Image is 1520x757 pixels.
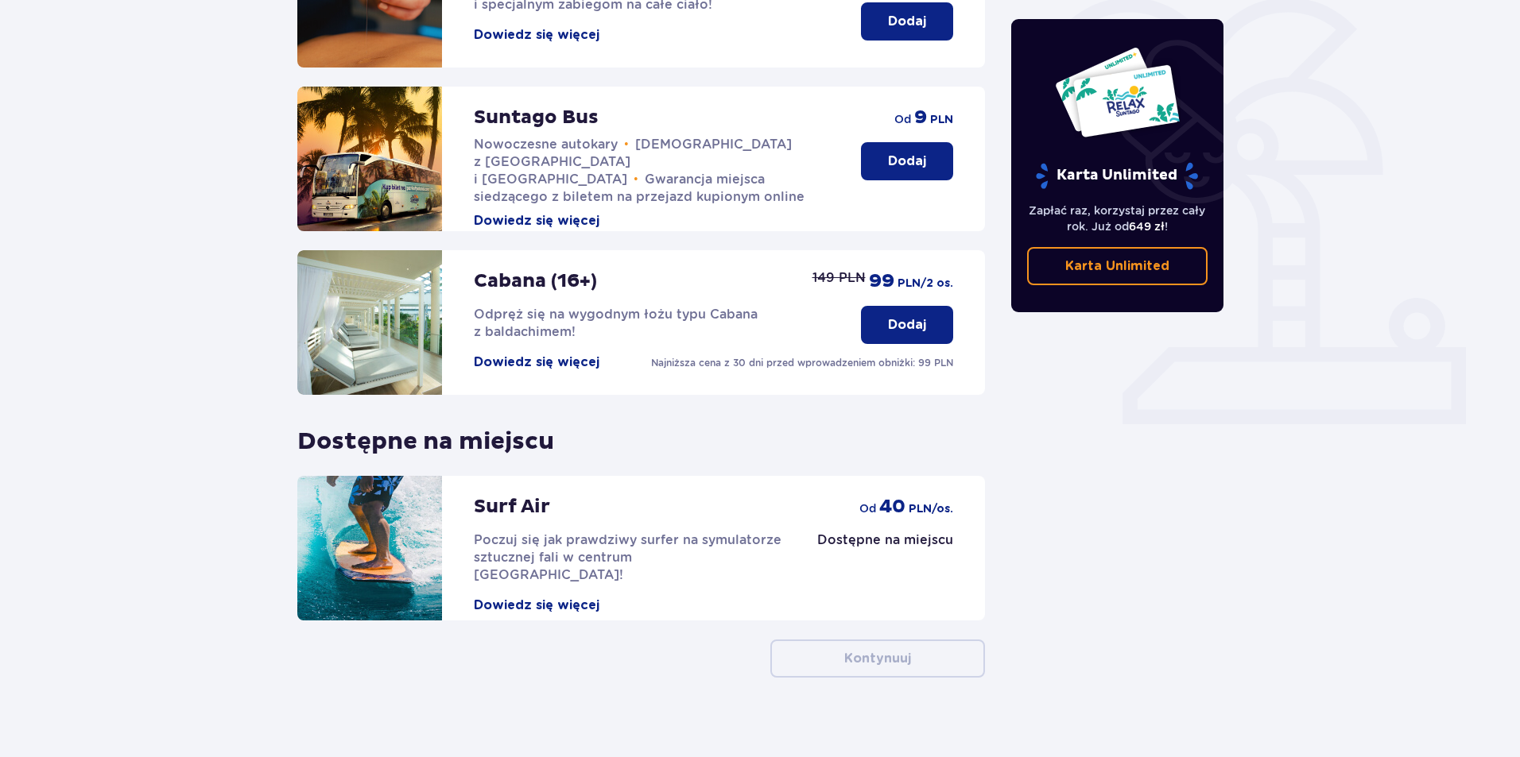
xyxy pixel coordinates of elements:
span: • [624,137,629,153]
button: Dowiedz się więcej [474,353,599,371]
p: Kontynuuj [844,650,911,667]
span: PLN /2 os. [898,276,953,292]
button: Dowiedz się więcej [474,26,599,44]
span: 40 [879,495,905,519]
span: PLN /os. [909,501,953,517]
span: 649 zł [1129,220,1165,233]
button: Dowiedz się więcej [474,212,599,230]
img: attraction [297,87,442,231]
span: PLN [930,112,953,128]
img: attraction [297,250,442,395]
p: Karta Unlimited [1065,257,1169,275]
button: Dodaj [861,2,953,41]
span: 9 [914,106,927,129]
span: 99 [869,269,894,293]
p: Dostępne na miejscu [817,531,953,549]
button: Dowiedz się więcej [474,597,599,614]
span: • [634,172,638,187]
p: Surf Air [474,495,550,519]
p: Najniższa cena z 30 dni przed wprowadzeniem obniżki: 99 PLN [651,356,953,370]
img: attraction [297,476,442,620]
span: Nowoczesne autokary [474,137,618,152]
span: Poczuj się jak prawdziwy surfer na symulatorze sztucznej fali w centrum [GEOGRAPHIC_DATA]! [474,532,781,582]
button: Kontynuuj [770,639,985,678]
p: Suntago Bus [474,106,599,129]
p: Cabana (16+) [474,269,597,293]
span: od [894,111,911,127]
button: Dodaj [861,306,953,344]
span: [DEMOGRAPHIC_DATA] z [GEOGRAPHIC_DATA] i [GEOGRAPHIC_DATA] [474,137,792,187]
a: Karta Unlimited [1027,247,1208,285]
p: Dodaj [888,153,926,170]
p: Dodaj [888,316,926,334]
p: Dostępne na miejscu [297,414,554,457]
button: Dodaj [861,142,953,180]
p: 149 PLN [812,269,866,287]
p: Dodaj [888,13,926,30]
img: Dwie karty całoroczne do Suntago z napisem 'UNLIMITED RELAX', na białym tle z tropikalnymi liśćmi... [1054,46,1181,138]
span: Odpręż się na wygodnym łożu typu Cabana z baldachimem! [474,307,758,339]
span: od [859,500,876,516]
p: Zapłać raz, korzystaj przez cały rok. Już od ! [1027,203,1208,234]
p: Karta Unlimited [1034,162,1200,190]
